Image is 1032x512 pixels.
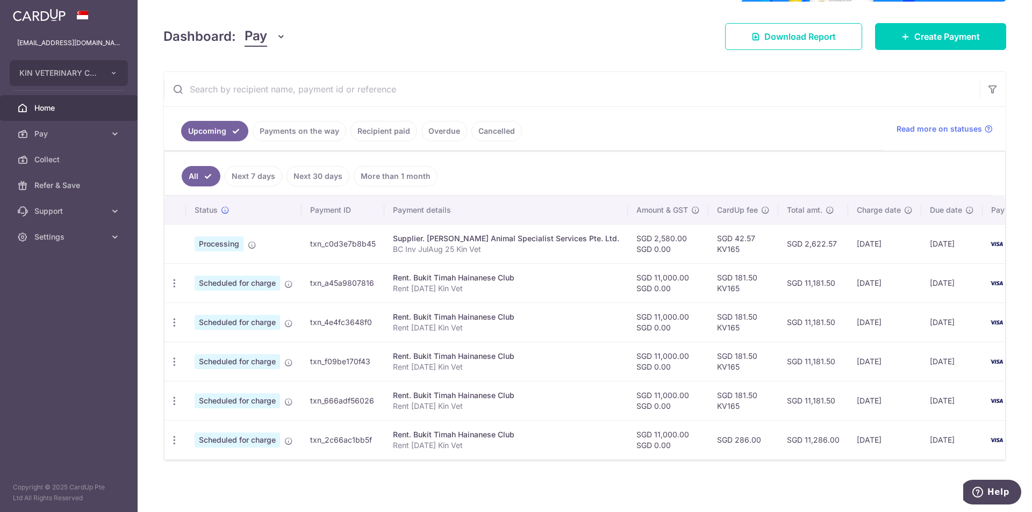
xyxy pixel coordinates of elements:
td: SGD 11,181.50 [778,302,848,342]
span: Home [34,103,105,113]
span: Due date [930,205,962,215]
p: Rent [DATE] Kin Vet [393,440,619,451]
td: SGD 181.50 KV165 [708,342,778,381]
td: [DATE] [921,302,983,342]
span: CardUp fee [717,205,758,215]
div: Rent. Bukit Timah Hainanese Club [393,312,619,322]
a: Cancelled [471,121,522,141]
div: Rent. Bukit Timah Hainanese Club [393,390,619,401]
td: SGD 11,181.50 [778,381,848,420]
span: Charge date [857,205,901,215]
td: [DATE] [848,224,921,263]
span: Total amt. [787,205,822,215]
img: Bank Card [986,277,1007,290]
img: Bank Card [986,237,1007,250]
th: Payment details [384,196,628,224]
td: txn_666adf56026 [302,381,384,420]
p: Rent [DATE] Kin Vet [393,322,619,333]
span: Scheduled for charge [195,276,280,291]
span: Processing [195,236,243,251]
span: Collect [34,154,105,165]
a: All [182,166,220,186]
td: [DATE] [921,263,983,302]
span: Settings [34,232,105,242]
iframe: Opens a widget where you can find more information [963,480,1021,507]
td: [DATE] [921,381,983,420]
a: Payments on the way [253,121,346,141]
span: Download Report [764,30,836,43]
a: Create Payment [875,23,1006,50]
span: Pay [245,26,267,47]
span: Scheduled for charge [195,432,280,448]
td: [DATE] [848,302,921,342]
a: Overdue [421,121,467,141]
td: SGD 181.50 KV165 [708,302,778,342]
td: [DATE] [921,342,983,381]
span: Pay [34,128,105,139]
a: Upcoming [181,121,248,141]
span: KIN VETERINARY CLINIC PTE. LTD. [19,68,99,78]
a: Download Report [725,23,862,50]
td: SGD 11,000.00 SGD 0.00 [628,420,708,459]
td: [DATE] [848,342,921,381]
h4: Dashboard: [163,27,236,46]
td: txn_f09be170f43 [302,342,384,381]
span: Scheduled for charge [195,393,280,408]
th: Payment ID [302,196,384,224]
td: [DATE] [921,420,983,459]
img: Bank Card [986,394,1007,407]
img: Bank Card [986,355,1007,368]
td: SGD 11,000.00 SGD 0.00 [628,381,708,420]
td: SGD 11,286.00 [778,420,848,459]
input: Search by recipient name, payment id or reference [164,72,980,106]
span: Refer & Save [34,180,105,191]
td: SGD 42.57 KV165 [708,224,778,263]
div: Rent. Bukit Timah Hainanese Club [393,272,619,283]
span: Scheduled for charge [195,315,280,330]
td: SGD 11,000.00 SGD 0.00 [628,342,708,381]
span: Read more on statuses [897,124,982,134]
img: CardUp [13,9,66,21]
img: Bank Card [986,434,1007,446]
td: SGD 286.00 [708,420,778,459]
td: txn_c0d3e7b8b45 [302,224,384,263]
div: Supplier. [PERSON_NAME] Animal Specialist Services Pte. Ltd. [393,233,619,244]
p: BC Inv JulAug 25 Kin Vet [393,244,619,255]
p: Rent [DATE] Kin Vet [393,362,619,372]
td: SGD 11,181.50 [778,263,848,302]
p: Rent [DATE] Kin Vet [393,283,619,294]
td: [DATE] [848,381,921,420]
img: Bank Card [986,316,1007,329]
td: txn_a45a9807816 [302,263,384,302]
td: SGD 11,181.50 [778,342,848,381]
a: Recipient paid [350,121,417,141]
td: SGD 2,622.57 [778,224,848,263]
td: [DATE] [848,263,921,302]
span: Status [195,205,218,215]
td: txn_2c66ac1bb5f [302,420,384,459]
button: Pay [245,26,286,47]
a: More than 1 month [354,166,438,186]
span: Scheduled for charge [195,354,280,369]
span: Amount & GST [636,205,688,215]
td: SGD 2,580.00 SGD 0.00 [628,224,708,263]
button: KIN VETERINARY CLINIC PTE. LTD. [10,60,128,86]
div: Rent. Bukit Timah Hainanese Club [393,351,619,362]
td: SGD 181.50 KV165 [708,263,778,302]
a: Read more on statuses [897,124,993,134]
span: Support [34,206,105,217]
span: Create Payment [914,30,980,43]
p: [EMAIL_ADDRESS][DOMAIN_NAME] [17,38,120,48]
td: SGD 11,000.00 SGD 0.00 [628,302,708,342]
a: Next 7 days [225,166,282,186]
td: [DATE] [848,420,921,459]
td: SGD 181.50 KV165 [708,381,778,420]
a: Next 30 days [286,166,349,186]
td: SGD 11,000.00 SGD 0.00 [628,263,708,302]
td: [DATE] [921,224,983,263]
td: txn_4e4fc3648f0 [302,302,384,342]
p: Rent [DATE] Kin Vet [393,401,619,412]
div: Rent. Bukit Timah Hainanese Club [393,429,619,440]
